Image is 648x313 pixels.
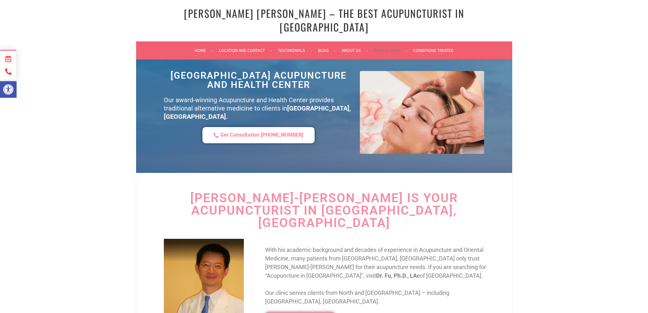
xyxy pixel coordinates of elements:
img: ACUPUNCTURE IN LAKE FOREST, CA [360,71,484,154]
span: Get Consultation [PHONE_NUMBER] [220,132,303,139]
span: of [GEOGRAPHIC_DATA]. [420,272,483,279]
span: With his academic background and decades of experience in Acupuncture and Oriental Medicine, many... [265,246,486,279]
a: Home [195,46,213,54]
a: Testimonials [278,46,312,54]
h2: [GEOGRAPHIC_DATA] Acupuncture and Health Center [164,71,353,89]
a: Conditions Treated [413,46,454,54]
a: Service Area [374,46,407,54]
span: Our award-winning Acupuncture and Health Center provides traditional alternative medicine to clie... [164,96,334,112]
h2: [PERSON_NAME]-[PERSON_NAME] is your Acupuncturist in [GEOGRAPHIC_DATA], [GEOGRAPHIC_DATA] [146,192,503,229]
a: Blog [318,46,336,54]
a: [PERSON_NAME] [PERSON_NAME] – The Best Acupuncturist In [GEOGRAPHIC_DATA] [184,6,464,34]
b: [GEOGRAPHIC_DATA], [GEOGRAPHIC_DATA]. [164,104,351,120]
b: Dr. Fu, Ph.D., LAc [376,272,420,279]
span: Our clinic serves clients from North and [GEOGRAPHIC_DATA] – including [GEOGRAPHIC_DATA], [GEOGRA... [265,289,449,305]
a: Get Consultation [PHONE_NUMBER] [202,127,315,143]
a: About Us [342,46,368,54]
a: Location and Contact [219,46,272,54]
